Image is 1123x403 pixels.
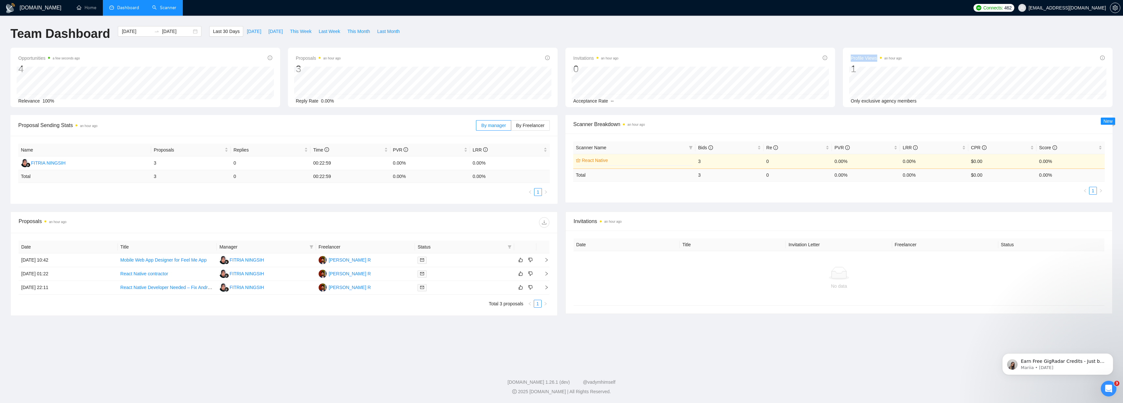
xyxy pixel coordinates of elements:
span: info-circle [1100,56,1105,60]
div: Proposals [19,217,284,228]
th: Proposals [151,144,231,156]
span: right [539,285,549,290]
a: homeHome [77,5,96,10]
span: CPR [971,145,986,150]
img: gigradar-bm.png [224,260,229,264]
span: Proposal Sending Stats [18,121,476,129]
a: React Native Developer Needed – Fix Android Build Generate Signed APK/AAB [120,285,282,290]
td: 0.00 % [900,169,968,181]
span: [DATE] [268,28,283,35]
img: gigradar-bm.png [224,287,229,292]
th: Name [18,144,151,156]
button: left [1081,187,1089,195]
td: $ 0.00 [968,169,1036,181]
a: FNFITRIA NINGSIH [219,257,264,262]
a: @vadymhimself [583,379,615,385]
p: Message from Mariia, sent 5w ago [28,25,113,31]
li: Previous Page [526,300,534,308]
td: 0.00% [470,156,550,170]
span: info-circle [403,147,408,152]
span: right [544,302,547,306]
span: [DATE] [247,28,261,35]
time: an hour ago [49,220,66,224]
span: Opportunities [18,54,80,62]
th: Status [998,238,1104,251]
td: 0.00 % [390,170,470,183]
span: info-circle [773,145,778,150]
li: 1 [534,188,542,196]
span: like [518,257,523,263]
span: info-circle [483,147,488,152]
button: like [517,283,525,291]
input: End date [162,28,192,35]
div: 2025 [DOMAIN_NAME] | All Rights Reserved. [5,388,1118,395]
div: [PERSON_NAME] R [329,284,371,291]
span: setting [1110,5,1120,10]
div: FITRIA NINGSIH [229,270,264,277]
a: Mobile Web App Designer for Feel Me App [120,257,207,263]
div: FITRIA NINGSIH [229,284,264,291]
span: 3 [1114,381,1119,386]
input: Start date [122,28,151,35]
div: [PERSON_NAME] R [329,270,371,277]
span: Connects: [983,4,1003,11]
a: 1 [534,188,542,196]
span: Acceptance Rate [573,98,608,104]
span: Replies [233,146,303,153]
span: Relevance [18,98,40,104]
span: dislike [528,271,533,276]
td: Total [18,170,151,183]
th: Manager [217,241,316,253]
h1: Team Dashboard [10,26,110,41]
span: This Month [347,28,370,35]
th: Invitation Letter [786,238,892,251]
button: dislike [527,283,534,291]
div: 0 [573,63,618,75]
li: 1 [1089,187,1097,195]
button: This Month [344,26,373,37]
img: FN [21,159,29,167]
div: 3 [296,63,341,75]
img: gigradar-bm.png [224,273,229,278]
span: info-circle [324,147,329,152]
button: Last Month [373,26,403,37]
li: Previous Page [526,188,534,196]
time: an hour ago [627,123,645,126]
span: 0.00% [321,98,334,104]
button: left [526,300,534,308]
span: info-circle [913,145,918,150]
td: 0.00 % [832,169,900,181]
button: download [539,217,549,228]
td: 3 [151,170,231,183]
a: searchScanner [152,5,176,10]
iframe: Intercom notifications message [992,340,1123,385]
span: to [154,29,159,34]
span: filter [309,245,313,249]
span: left [528,302,532,306]
div: 4 [18,63,80,75]
span: filter [689,146,693,150]
td: Mobile Web App Designer for Feel Me App [118,253,217,267]
span: copyright [512,389,517,394]
a: MR[PERSON_NAME] R [319,271,371,276]
a: MR[PERSON_NAME] R [319,257,371,262]
button: like [517,256,525,264]
th: Title [118,241,217,253]
span: right [539,258,549,262]
li: Previous Page [1081,187,1089,195]
a: MR[PERSON_NAME] R [319,284,371,290]
span: PVR [834,145,850,150]
td: React Native contractor [118,267,217,281]
th: Title [680,238,786,251]
time: an hour ago [323,56,340,60]
span: Proposals [154,146,223,153]
span: Time [313,147,329,153]
a: FNFITRIA NINGSIH [21,160,66,165]
time: an hour ago [601,56,618,60]
td: 0.00% [390,156,470,170]
a: 1 [1089,187,1097,194]
td: 00:22:59 [310,156,390,170]
span: info-circle [823,56,827,60]
li: Total 3 proposals [489,300,523,308]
